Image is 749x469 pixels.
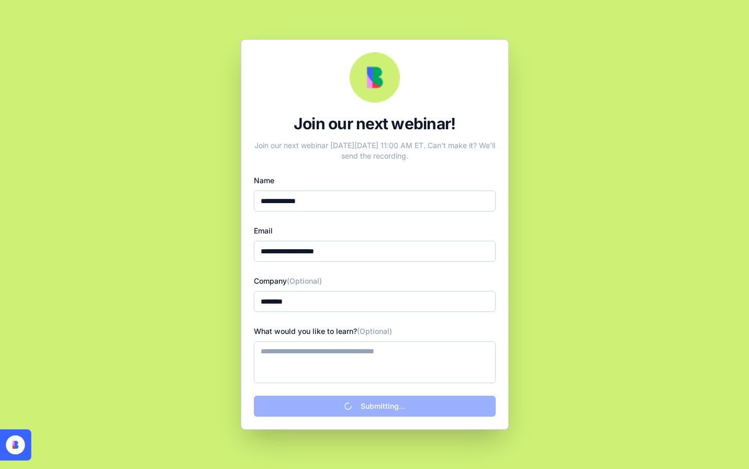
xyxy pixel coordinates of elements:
[254,136,496,161] div: Join our next webinar [DATE][DATE] 11:00 AM ET. Can't make it? We'll send the recording.
[254,176,274,185] label: Name
[254,114,496,133] div: Join our next webinar!
[287,276,322,285] span: (Optional)
[254,327,392,336] label: What would you like to learn?
[357,327,392,336] span: (Optional)
[350,52,400,103] img: Webinar Logo
[254,276,322,285] label: Company
[254,226,273,235] label: Email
